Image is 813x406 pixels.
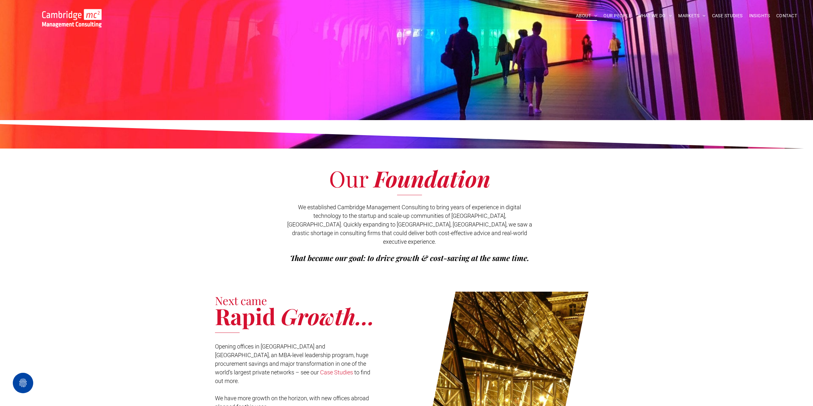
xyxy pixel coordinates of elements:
[287,204,532,245] span: We established Cambridge Management Consulting to bring years of experience in digital technology...
[709,11,746,21] a: CASE STUDIES
[215,369,370,384] span: to find out more.
[635,11,675,21] a: WHAT WE DO
[215,343,368,376] span: Opening offices in [GEOGRAPHIC_DATA] and [GEOGRAPHIC_DATA], an MBA-level leadership program, huge...
[374,163,490,193] span: Foundation
[290,253,529,263] span: That became our goal: to drive growth & cost-saving at the same time.
[600,11,634,21] a: OUR PEOPLE
[329,163,368,193] span: Our
[675,11,709,21] a: MARKETS
[746,11,773,21] a: INSIGHTS
[281,301,375,331] span: Growth...
[573,11,601,21] a: ABOUT
[773,11,800,21] a: CONTACT
[320,369,353,376] a: Case Studies
[42,9,102,27] img: Go to Homepage
[215,301,276,331] span: Rapid
[215,293,267,308] span: Next came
